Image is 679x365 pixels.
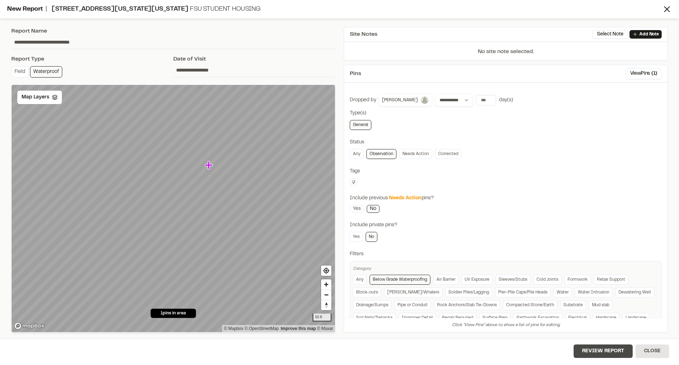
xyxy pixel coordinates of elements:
div: Include previous pins? [350,194,662,202]
a: General [350,120,371,130]
a: Block-outs [353,287,381,297]
a: Rock Anchors/Slab Tie-Downs [434,300,500,310]
a: Improper Detail [399,313,436,323]
button: Zoom in [321,279,331,290]
button: [PERSON_NAME] [379,94,432,107]
a: Pipe or Conduit [394,300,431,310]
a: Maxar [317,326,333,331]
a: OpenStreetMap [245,326,279,331]
a: Any [353,275,367,285]
div: Include private pins? [350,221,662,229]
a: Yes [350,205,364,213]
div: 50 ft [313,314,331,321]
span: FSU Student Housing [190,6,261,12]
div: Status [350,138,662,146]
span: Pins [350,69,361,78]
a: Hardscape [593,313,620,323]
button: Select Note [592,30,628,39]
a: Formwork [564,275,591,285]
a: Earthwork Excavation [513,313,562,323]
a: Dewatering Well [615,287,654,297]
a: Substrate [560,300,586,310]
a: No [366,232,377,242]
div: Click "View Pins" above to show a list of pins for editing [344,318,667,332]
div: New Report [7,5,662,14]
canvas: Map [12,85,335,332]
a: Sleeves/Stubs [495,275,530,285]
button: Reset bearing to north [321,300,331,310]
button: Zoom out [321,290,331,300]
img: Patrick Thomas [420,96,429,104]
a: No [367,205,379,213]
div: Map marker [205,161,214,170]
a: Drainage/Sumps [353,300,391,310]
span: [STREET_ADDRESS][US_STATE][US_STATE] [52,6,188,12]
a: Below Grade Waterproofing [370,275,430,285]
a: Rebar Support [594,275,628,285]
span: Site Notes [350,30,377,39]
span: Needs Action [389,196,422,200]
div: Report Type [11,55,173,63]
a: Surface Prep [479,313,511,323]
a: Landscape [622,313,650,323]
a: Electrical [565,313,590,323]
a: Needs Action [399,149,432,159]
div: Filters [350,250,662,258]
a: Map feedback [281,326,316,331]
p: Add Note [639,31,659,38]
span: ( 1 ) [651,70,657,78]
div: Type(s) [350,109,662,117]
a: Water [553,287,572,297]
a: Mapbox [224,326,243,331]
a: Pier-Pile Caps/Pile Heads [495,287,551,297]
button: Review Report [574,344,633,358]
a: Any [350,149,364,159]
a: [PERSON_NAME]/Whalers [384,287,442,297]
span: 1 pins in area [161,310,186,316]
a: Observation [366,149,396,159]
div: Dropped by [350,96,376,104]
a: Soldier Piles/Lagging [445,287,492,297]
button: Find my location [321,266,331,276]
button: ViewPins (1) [626,68,662,79]
div: Date of Visit [173,55,335,63]
button: Close [636,344,669,358]
div: day(s) [499,96,513,104]
a: Repair Required [439,313,476,323]
a: Mud slab [589,300,613,310]
div: Category [353,266,658,272]
div: Tags [350,167,662,175]
span: Zoom out [321,290,331,300]
a: Cold Joints [533,275,562,285]
a: Soil Nails/Tiebacks [353,313,396,323]
a: Compacted Stone/Earth [503,300,557,310]
a: UV Exposure [462,275,493,285]
button: Edit Tags [350,178,358,186]
a: Water Intrusion [575,287,613,297]
div: Report Name [11,27,335,35]
span: [PERSON_NAME] [382,97,418,103]
p: No site note selected. [344,47,667,60]
a: Corrected [435,149,462,159]
a: Yes [350,232,363,242]
a: Air Barrier [433,275,459,285]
